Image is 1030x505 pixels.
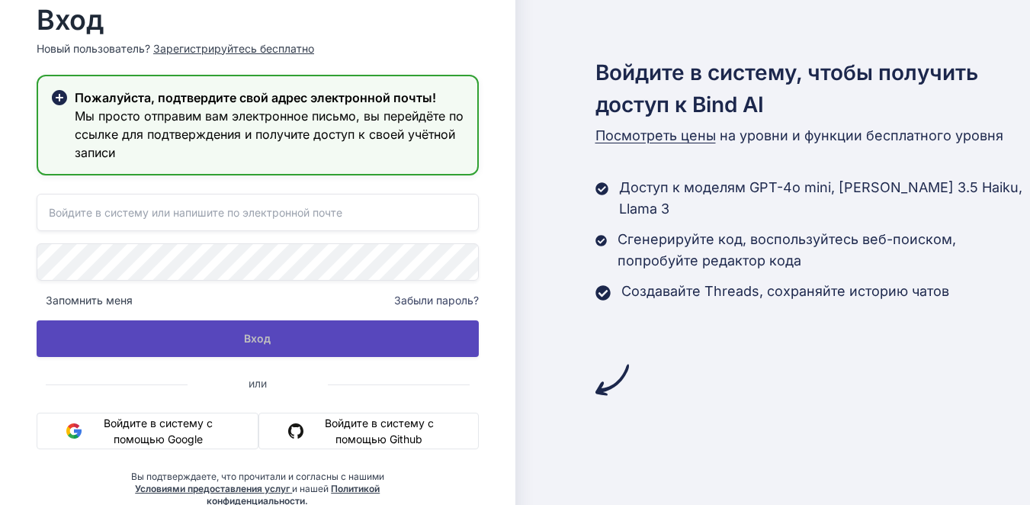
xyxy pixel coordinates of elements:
[88,415,229,447] ya-tr-span: Войдите в систему с помощью Google
[621,283,949,299] ya-tr-span: Создавайте Threads, сохраняйте историю чатов
[249,377,267,390] ya-tr-span: или
[153,42,314,55] ya-tr-span: Зарегистрируйтесь бесплатно
[75,90,436,105] ya-tr-span: Пожалуйста, подтвердите свой адрес электронной почты!
[75,108,464,160] ya-tr-span: Мы просто отправим вам электронное письмо, вы перейдёте по ссылке для подтверждения и получите до...
[66,423,82,439] img: Google
[394,294,479,307] ya-tr-span: Забыли пароль?
[618,231,956,269] ya-tr-span: Сгенерируйте код, воспользуйтесь веб-поиском, попробуйте редактор кода
[292,483,329,494] ya-tr-span: и нашей
[37,41,150,56] ya-tr-span: Новый пользователь?
[595,127,716,143] ya-tr-span: Посмотреть цены
[258,413,479,449] button: Войдите в систему с помощью Github
[720,127,1003,143] ya-tr-span: на уровни и функции бесплатного уровня
[595,60,978,117] ya-tr-span: Войдите в систему, чтобы получить доступ к Bind AI
[37,413,258,449] button: Войдите в систему с помощью Google
[46,294,133,307] ya-tr-span: Запомнить меня
[37,320,479,357] button: Вход
[131,471,384,482] ya-tr-span: Вы подтверждаете, что прочитали и согласны с нашими
[619,179,1022,217] ya-tr-span: Доступ к моделям GPT-4o mini, [PERSON_NAME] 3.5 Haiku, Llama 3
[37,194,479,231] input: Войдите в систему или напишите по электронной почте
[595,363,629,397] img: стрела
[135,483,290,494] ya-tr-span: Условиями предоставления услуг
[310,415,449,447] ya-tr-span: Войдите в систему с помощью Github
[135,483,292,494] a: Условиями предоставления услуг
[288,423,303,439] img: github
[244,330,271,346] ya-tr-span: Вход
[37,3,104,37] ya-tr-span: Вход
